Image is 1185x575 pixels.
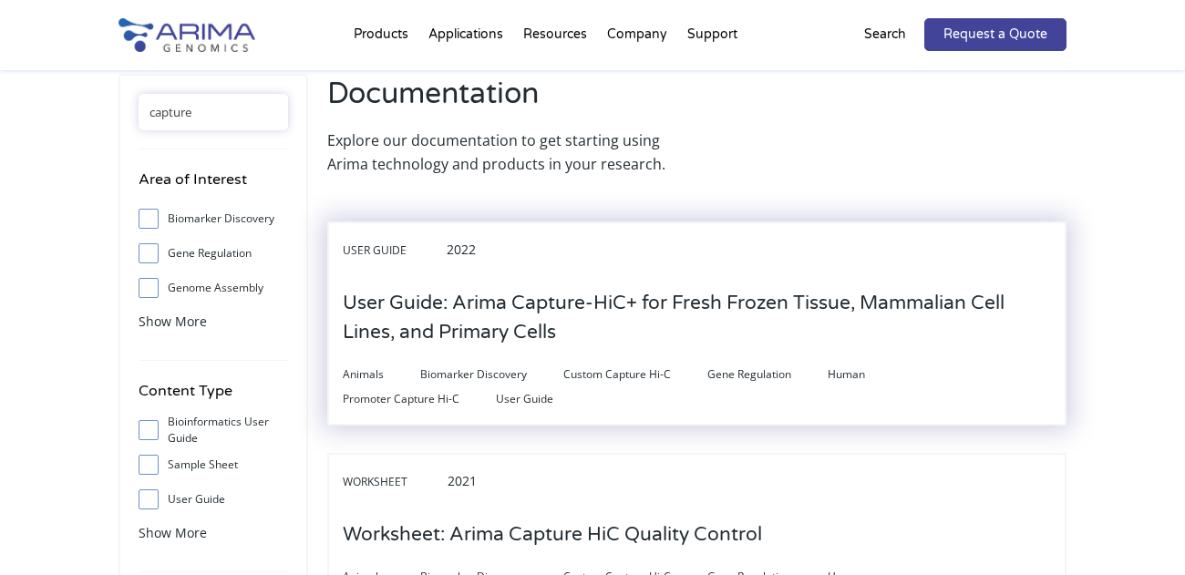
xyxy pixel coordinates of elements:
span: Show More [139,524,207,541]
img: Arima-Genomics-logo [118,18,255,52]
span: User Guide [496,388,590,410]
label: Sample Sheet [139,451,288,478]
a: Worksheet: Arima Capture HiC Quality Control [343,525,762,545]
p: Explore our documentation to get starting using Arima technology and products in your research. [327,128,688,176]
h3: Worksheet: Arima Capture HiC Quality Control [343,507,762,563]
label: User Guide [139,486,288,513]
span: User Guide [343,240,443,262]
span: Animals [343,364,420,385]
span: Gene Regulation [707,364,828,385]
span: Custom Capture Hi-C [563,364,707,385]
span: Show More [139,313,207,330]
span: Human [828,364,902,385]
h2: Documentation [327,74,688,128]
span: Promoter Capture Hi-C [343,388,496,410]
h4: Area of Interest [139,168,288,205]
label: Bioinformatics User Guide [139,416,288,444]
p: Search [864,23,906,46]
span: 2021 [448,472,477,489]
span: 2022 [447,241,476,258]
label: Gene Regulation [139,240,288,267]
span: Biomarker Discovery [420,364,563,385]
a: Request a Quote [924,18,1066,51]
h4: Content Type [139,379,288,416]
span: Worksheet [343,471,444,493]
input: Search [139,94,288,130]
label: Biomarker Discovery [139,205,288,232]
label: Genome Assembly [139,274,288,302]
a: User Guide: Arima Capture-HiC+ for Fresh Frozen Tissue, Mammalian Cell Lines, and Primary Cells [343,323,1051,343]
h3: User Guide: Arima Capture-HiC+ for Fresh Frozen Tissue, Mammalian Cell Lines, and Primary Cells [343,275,1051,361]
